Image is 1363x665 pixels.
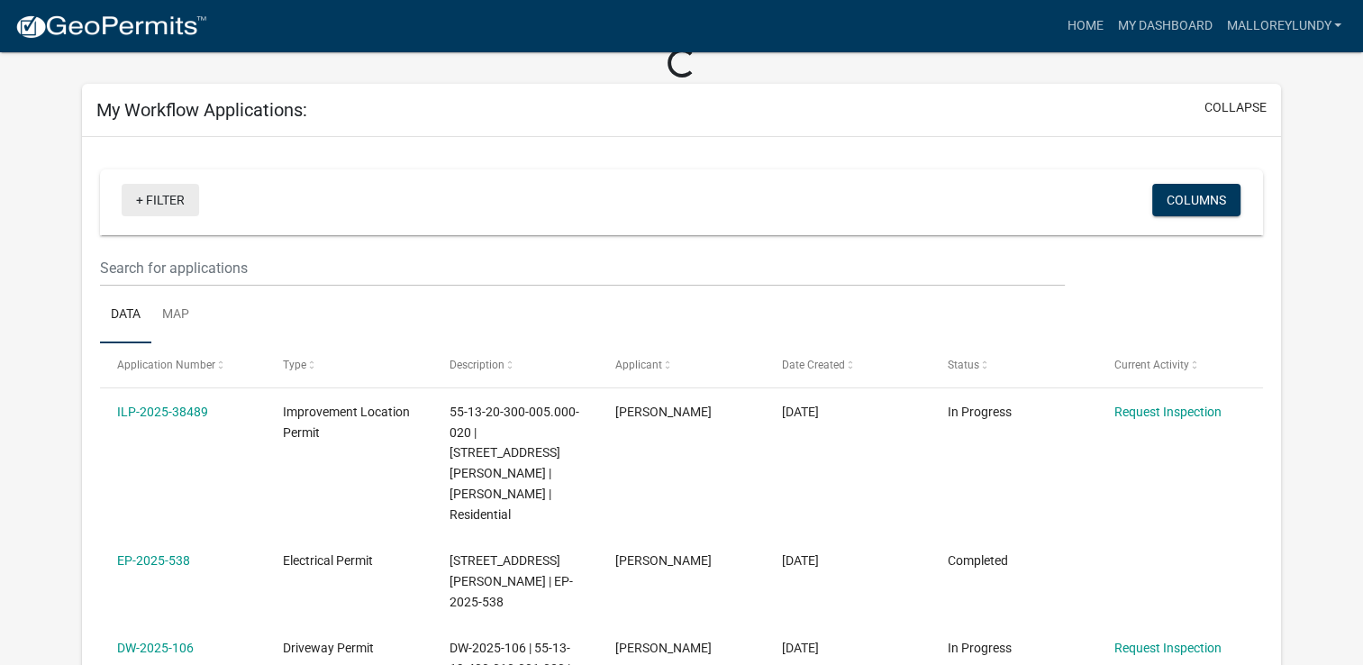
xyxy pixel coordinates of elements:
[432,343,598,387] datatable-header-cell: Description
[1113,405,1221,419] a: Request Inspection
[598,343,764,387] datatable-header-cell: Applicant
[615,405,712,419] span: Mallorey Lundy
[1113,359,1188,371] span: Current Activity
[782,359,845,371] span: Date Created
[615,553,712,568] span: Mallorey Lundy
[782,553,819,568] span: 07/01/2025
[1110,9,1219,43] a: My Dashboard
[283,405,410,440] span: Improvement Location Permit
[782,641,819,655] span: 07/01/2025
[948,405,1012,419] span: In Progress
[782,405,819,419] span: 07/09/2025
[1059,9,1110,43] a: Home
[450,405,579,522] span: 55-13-20-300-005.000-020 | 3735 MAGGIE LN | Mallorey Lundy | Residential
[1152,184,1240,216] button: Columns
[1096,343,1262,387] datatable-header-cell: Current Activity
[1204,98,1267,117] button: collapse
[100,343,266,387] datatable-header-cell: Application Number
[1219,9,1349,43] a: MalloreyLundy
[1113,641,1221,655] a: Request Inspection
[764,343,930,387] datatable-header-cell: Date Created
[283,641,374,655] span: Driveway Permit
[117,405,208,419] a: ILP-2025-38489
[151,287,200,344] a: Map
[122,184,199,216] a: + Filter
[117,553,190,568] a: EP-2025-538
[615,641,712,655] span: Mallorey Lundy
[283,359,306,371] span: Type
[931,343,1096,387] datatable-header-cell: Status
[117,359,215,371] span: Application Number
[96,99,307,121] h5: My Workflow Applications:
[100,287,151,344] a: Data
[100,250,1065,287] input: Search for applications
[615,359,662,371] span: Applicant
[948,553,1008,568] span: Completed
[266,343,432,387] datatable-header-cell: Type
[948,359,979,371] span: Status
[948,641,1012,655] span: In Progress
[283,553,373,568] span: Electrical Permit
[117,641,194,655] a: DW-2025-106
[450,359,504,371] span: Description
[450,553,573,609] span: 3735 MAGGIE LN | EP-2025-538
